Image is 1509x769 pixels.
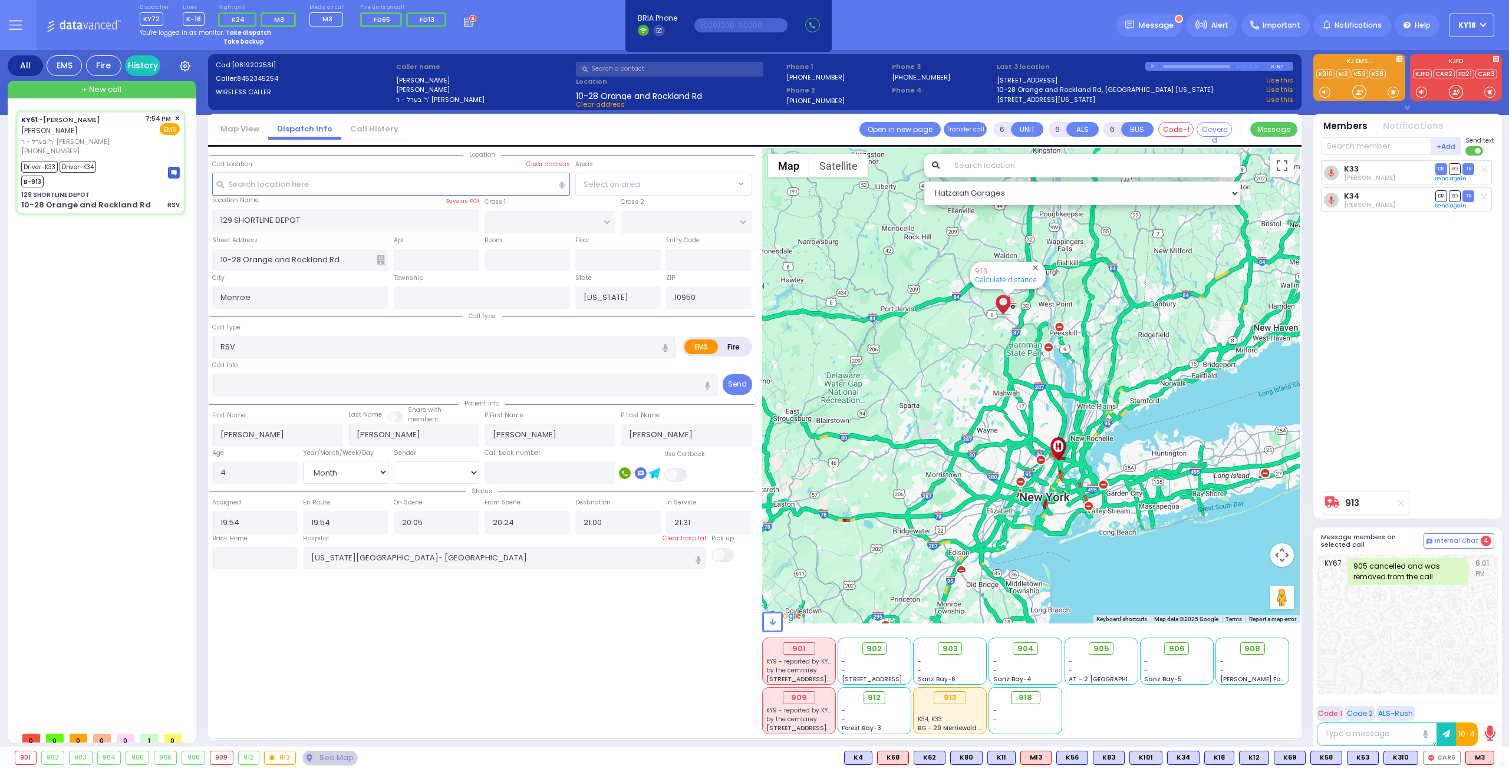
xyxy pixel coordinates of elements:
span: 0 [46,734,64,742]
span: Help [1415,20,1431,31]
img: message-box.svg [168,167,180,179]
a: Dispatch info [268,123,341,134]
span: 0 [117,734,134,742]
span: M3 [322,14,332,24]
div: BLS [1274,751,1306,765]
button: ALS-Rush [1376,706,1415,721]
label: On Scene [394,498,423,507]
span: Sanz Bay-4 [993,675,1032,684]
div: K18 [1204,751,1234,765]
img: Google [765,608,804,623]
span: - [842,666,845,675]
span: Driver-K33 [21,161,58,173]
h5: Message members on selected call [1321,533,1424,549]
label: Fire [717,339,750,354]
a: CAR2 [1433,70,1455,78]
label: Entry Code [666,236,700,245]
div: Fire [86,55,121,76]
span: Yossi Schaffer [1344,173,1395,182]
span: [PERSON_NAME] Farm [1220,675,1290,684]
label: Call back number [485,448,541,458]
span: SO [1449,163,1461,174]
label: Street Address [212,236,258,245]
span: - [993,657,997,666]
div: K34 [1167,751,1200,765]
span: [0819202531] [232,60,276,70]
span: + New call [82,84,121,95]
div: BLS [844,751,872,765]
label: Age [212,448,224,458]
div: 909 [783,691,815,704]
div: CAR6 [1423,751,1461,765]
span: - [842,715,845,724]
div: BLS [1239,751,1269,765]
div: BLS [1204,751,1234,765]
a: Send again [1435,175,1467,182]
div: K310 [1383,751,1418,765]
span: 0 [93,734,111,742]
button: Notifications [1383,120,1444,133]
label: En Route [303,498,330,507]
label: Location Name [212,196,259,205]
div: BLS [1383,751,1418,765]
label: Last Name [348,410,382,420]
div: 905 cancelled and was removed from the call [1347,558,1468,585]
div: EMS [47,55,82,76]
div: K11 [987,751,1016,765]
span: - [842,657,845,666]
div: - [993,724,1058,732]
label: [PHONE_NUMBER] [892,72,950,81]
button: Show satellite imagery [809,154,868,177]
span: 906 [1169,643,1185,655]
span: Send text [1465,136,1494,145]
span: Joel Heilbrun [1344,200,1395,209]
a: Send again [1435,202,1467,209]
button: Send [723,374,752,395]
button: Internal Chat 4 [1424,533,1494,549]
div: K12 [1239,751,1269,765]
strong: Take dispatch [226,28,271,37]
a: Call History [341,123,407,134]
div: BLS [1056,751,1088,765]
input: Search hospital [303,547,707,569]
button: BUS [1121,122,1154,137]
a: [STREET_ADDRESS][US_STATE] [997,95,1095,105]
label: Lines [183,4,205,11]
button: +Add [1431,137,1462,155]
a: KJFD [1413,70,1432,78]
span: KY72 [140,12,163,26]
span: Alert [1211,20,1228,31]
span: Call type [463,312,502,321]
span: 7:54 PM [146,114,171,123]
span: - [993,666,997,675]
span: KY61 - [21,115,43,124]
span: Sanz Bay-5 [1144,675,1182,684]
label: Floor [575,236,589,245]
button: Members [1323,120,1368,133]
img: Logo [47,18,125,32]
span: AT - 2 [GEOGRAPHIC_DATA] [1069,675,1156,684]
div: K68 [877,751,909,765]
span: KY9 - reported by KY9 [766,657,832,666]
span: 905 [1093,643,1109,655]
div: K53 [1347,751,1379,765]
div: BLS [987,751,1016,765]
div: 901 [15,751,36,764]
label: Call Location [212,160,252,169]
label: [PHONE_NUMBER] [786,72,845,81]
span: Other building occupants [377,255,385,265]
a: [STREET_ADDRESS] [997,75,1057,85]
label: ר' בערל - ר' [PERSON_NAME] [396,95,572,105]
button: Drag Pegman onto the map to open Street View [1270,586,1294,609]
span: 904 [1017,643,1034,655]
label: Gender [394,448,416,458]
button: Message [1250,122,1297,137]
div: K80 [950,751,983,765]
label: WIRELESS CALLER [216,87,392,97]
div: ALS [1020,751,1052,765]
span: - [1220,666,1224,675]
label: Caller name [396,62,572,72]
div: BLS [1310,751,1342,765]
img: red-radio-icon.svg [1428,755,1434,761]
label: Caller: [216,74,392,84]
